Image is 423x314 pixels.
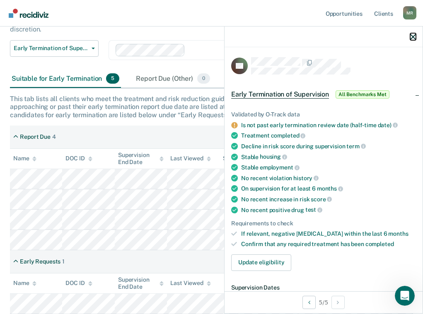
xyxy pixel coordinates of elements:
[241,196,416,203] div: No recent increase in risk
[231,220,416,227] div: Requirements to check
[20,258,60,265] div: Early Requests
[231,90,329,99] span: Early Termination of Supervision
[52,133,56,140] div: 4
[241,132,416,139] div: Treatment
[13,155,36,162] div: Name
[302,296,316,309] button: Previous Opportunity
[311,196,332,203] span: score
[241,185,416,192] div: On supervision for at least 6
[241,174,416,182] div: No recent violation
[231,254,291,271] button: Update eligibility
[134,70,211,88] div: Report Due (Other)
[305,206,322,213] span: test
[170,280,210,287] div: Last Viewed
[346,143,365,150] span: term
[365,241,394,247] span: completed
[13,280,36,287] div: Name
[20,133,51,140] div: Report Due
[118,276,164,290] div: Supervision End Date
[9,9,48,18] img: Recidiviz
[336,90,389,99] span: All Benchmarks Met
[317,185,343,192] span: months
[388,230,408,237] span: months
[231,284,416,291] dt: Supervision Dates
[241,164,416,171] div: Stable
[395,286,415,306] iframe: Intercom live chat
[241,241,416,248] div: Confirm that any required treatment has been
[231,111,416,118] div: Validated by O-Track data
[223,155,248,162] div: Status
[14,45,88,52] span: Early Termination of Supervision
[241,121,416,129] div: Is not past early termination review date (half-time date)
[403,6,416,19] button: Profile dropdown button
[403,6,416,19] div: M R
[331,296,345,309] button: Next Opportunity
[260,164,299,171] span: employment
[65,155,92,162] div: DOC ID
[225,291,423,313] div: 5 / 5
[241,206,416,214] div: No recent positive drug
[225,81,423,108] div: Early Termination of SupervisionAll Benchmarks Met
[62,258,65,265] div: 1
[260,153,287,160] span: housing
[293,175,319,181] span: history
[241,230,416,237] div: If relevant, negative [MEDICAL_DATA] within the last 6
[65,280,92,287] div: DOC ID
[10,95,413,119] div: This tab lists all clients who meet the treatment and risk reduction guidelines as well as the st...
[106,73,119,84] span: 5
[241,153,416,161] div: Stable
[118,152,164,166] div: Supervision End Date
[10,70,121,88] div: Suitable for Early Termination
[197,73,210,84] span: 0
[170,155,210,162] div: Last Viewed
[271,132,306,139] span: completed
[241,143,416,150] div: Decline in risk score during supervision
